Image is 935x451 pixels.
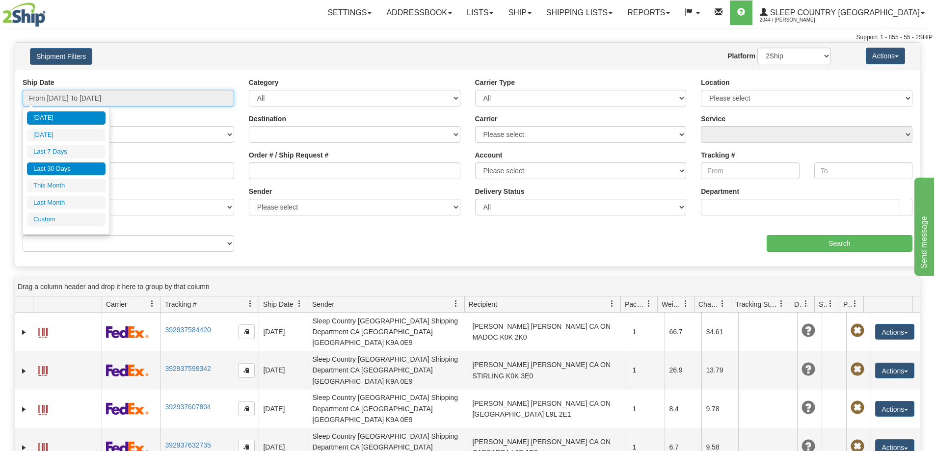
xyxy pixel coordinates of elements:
[259,390,308,428] td: [DATE]
[308,351,468,389] td: Sleep Country [GEOGRAPHIC_DATA] Shipping Department CA [GEOGRAPHIC_DATA] [GEOGRAPHIC_DATA] K9A 0E9
[801,401,815,415] span: Unknown
[379,0,459,25] a: Addressbook
[242,295,259,312] a: Tracking # filter column settings
[238,324,255,339] button: Copy to clipboard
[701,78,729,87] label: Location
[794,299,802,309] span: Delivery Status
[165,365,211,372] a: 392937599342
[475,114,498,124] label: Carrier
[801,363,815,376] span: Unknown
[628,313,665,351] td: 1
[468,390,628,428] td: [PERSON_NAME] [PERSON_NAME] CA ON [GEOGRAPHIC_DATA] L9L 2E1
[475,150,503,160] label: Account
[760,15,833,25] span: 2044 / [PERSON_NAME]
[604,295,620,312] a: Recipient filter column settings
[469,299,497,309] span: Recipient
[843,299,852,309] span: Pickup Status
[144,295,160,312] a: Carrier filter column settings
[238,363,255,378] button: Copy to clipboard
[475,78,515,87] label: Carrier Type
[2,2,46,27] img: logo2044.jpg
[798,295,814,312] a: Delivery Status filter column settings
[468,351,628,389] td: [PERSON_NAME] [PERSON_NAME] CA ON STIRLING K0K 3E0
[701,351,738,389] td: 13.79
[165,299,197,309] span: Tracking #
[628,351,665,389] td: 1
[263,299,293,309] span: Ship Date
[308,390,468,428] td: Sleep Country [GEOGRAPHIC_DATA] Shipping Department CA [GEOGRAPHIC_DATA] [GEOGRAPHIC_DATA] K9A 0E9
[701,114,725,124] label: Service
[459,0,501,25] a: Lists
[27,179,106,192] li: This Month
[701,150,735,160] label: Tracking #
[15,277,920,296] div: grid grouping header
[677,295,694,312] a: Weight filter column settings
[2,33,933,42] div: Support: 1 - 855 - 55 - 2SHIP
[735,299,778,309] span: Tracking Status
[539,0,620,25] a: Shipping lists
[628,390,665,428] td: 1
[665,351,701,389] td: 26.9
[773,295,790,312] a: Tracking Status filter column settings
[27,196,106,210] li: Last Month
[701,390,738,428] td: 9.78
[701,162,799,179] input: From
[106,299,127,309] span: Carrier
[23,78,54,87] label: Ship Date
[875,401,914,417] button: Actions
[641,295,657,312] a: Packages filter column settings
[698,299,719,309] span: Charge
[312,299,334,309] span: Sender
[38,400,48,416] a: Label
[27,145,106,159] li: Last 7 Days
[165,326,211,334] a: 392937584420
[875,324,914,340] button: Actions
[847,295,863,312] a: Pickup Status filter column settings
[448,295,464,312] a: Sender filter column settings
[851,324,864,338] span: Pickup Not Assigned
[665,313,701,351] td: 66.7
[475,186,525,196] label: Delivery Status
[19,327,29,337] a: Expand
[7,6,91,18] div: Send message
[851,363,864,376] span: Pickup Not Assigned
[249,186,272,196] label: Sender
[767,235,912,252] input: Search
[27,129,106,142] li: [DATE]
[27,213,106,226] li: Custom
[30,48,92,65] button: Shipment Filters
[701,313,738,351] td: 34.61
[814,162,912,179] input: To
[819,299,827,309] span: Shipment Issues
[768,8,920,17] span: Sleep Country [GEOGRAPHIC_DATA]
[27,162,106,176] li: Last 30 Days
[501,0,538,25] a: Ship
[249,78,279,87] label: Category
[714,295,731,312] a: Charge filter column settings
[625,299,645,309] span: Packages
[912,175,934,275] iframe: chat widget
[752,0,932,25] a: Sleep Country [GEOGRAPHIC_DATA] 2044 / [PERSON_NAME]
[249,114,286,124] label: Destination
[875,363,914,378] button: Actions
[822,295,839,312] a: Shipment Issues filter column settings
[238,401,255,416] button: Copy to clipboard
[320,0,379,25] a: Settings
[662,299,682,309] span: Weight
[19,404,29,414] a: Expand
[801,324,815,338] span: Unknown
[308,313,468,351] td: Sleep Country [GEOGRAPHIC_DATA] Shipping Department CA [GEOGRAPHIC_DATA] [GEOGRAPHIC_DATA] K9A 0E9
[665,390,701,428] td: 8.4
[259,351,308,389] td: [DATE]
[727,51,755,61] label: Platform
[249,150,329,160] label: Order # / Ship Request #
[620,0,677,25] a: Reports
[19,366,29,376] a: Expand
[106,364,149,376] img: 2 - FedEx Express®
[259,313,308,351] td: [DATE]
[468,313,628,351] td: [PERSON_NAME] [PERSON_NAME] CA ON MADOC K0K 2K0
[38,323,48,339] a: Label
[701,186,739,196] label: Department
[106,326,149,338] img: 2 - FedEx Express®
[165,441,211,449] a: 392937632735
